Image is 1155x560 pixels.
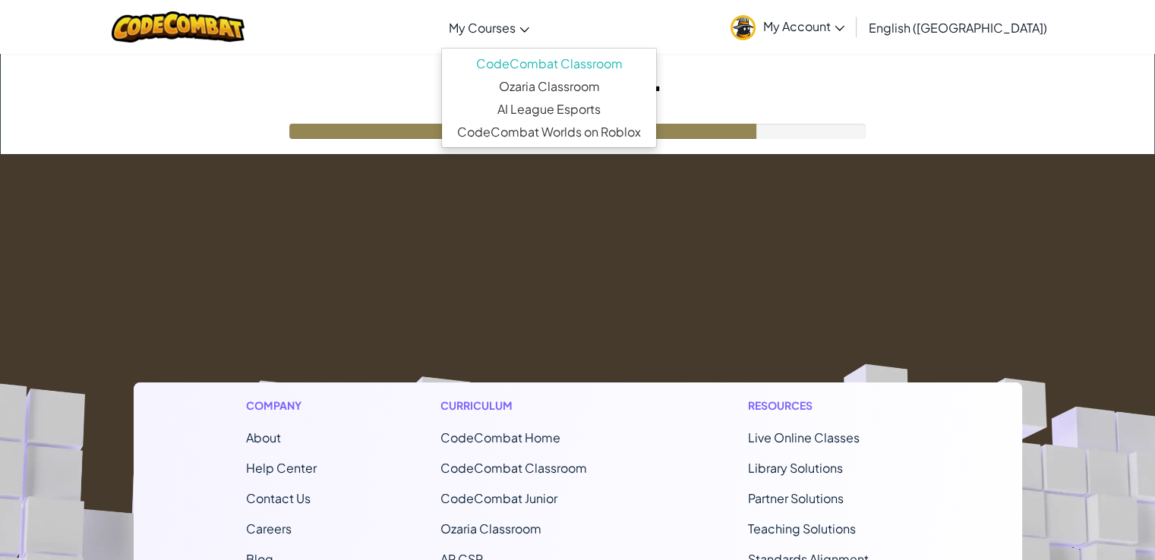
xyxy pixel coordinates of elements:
a: Teaching Solutions [748,521,856,536]
a: Ozaria Classroom [440,521,541,536]
a: CodeCombat Classroom [440,460,587,476]
span: CodeCombat Home [440,429,560,445]
a: About [246,429,281,445]
a: Partner Solutions [748,490,844,506]
img: CodeCombat logo [112,11,245,42]
a: Help Center [246,460,317,476]
h1: Company [246,398,317,414]
a: CodeCombat Classroom [442,52,656,75]
img: avatar [731,15,756,40]
a: My Account [723,3,852,51]
h1: Resources [748,398,910,414]
span: English ([GEOGRAPHIC_DATA]) [869,20,1047,36]
a: Ozaria Classroom [442,75,656,98]
a: Live Online Classes [748,429,860,445]
a: English ([GEOGRAPHIC_DATA]) [861,7,1055,48]
a: My Courses [441,7,537,48]
h1: Loading... [1,54,1154,101]
a: CodeCombat Junior [440,490,557,506]
span: Contact Us [246,490,311,506]
h1: Curriculum [440,398,624,414]
a: Careers [246,521,292,536]
a: Library Solutions [748,460,843,476]
span: My Account [763,18,844,34]
a: AI League Esports [442,98,656,121]
a: CodeCombat Worlds on Roblox [442,121,656,143]
span: My Courses [449,20,516,36]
